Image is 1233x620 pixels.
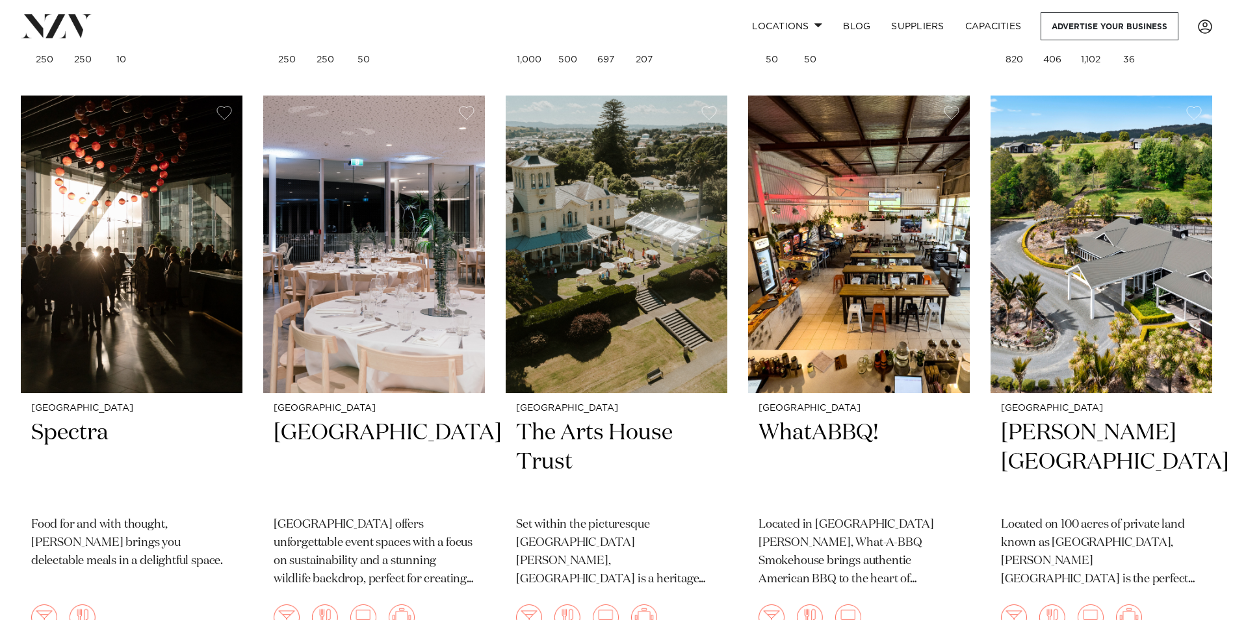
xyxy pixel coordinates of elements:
p: Located in [GEOGRAPHIC_DATA][PERSON_NAME], What-A-BBQ Smokehouse brings authentic American BBQ to... [759,516,959,589]
p: Located on 100 acres of private land known as [GEOGRAPHIC_DATA], [PERSON_NAME][GEOGRAPHIC_DATA] i... [1001,516,1202,589]
small: [GEOGRAPHIC_DATA] [759,404,959,413]
img: nzv-logo.png [21,14,92,38]
p: [GEOGRAPHIC_DATA] offers unforgettable event spaces with a focus on sustainability and a stunning... [274,516,474,589]
h2: Spectra [31,419,232,506]
small: [GEOGRAPHIC_DATA] [31,404,232,413]
img: Indoor space at WhatABBQ! in New Lynn [748,96,970,393]
a: Locations [742,12,833,40]
a: SUPPLIERS [881,12,954,40]
small: [GEOGRAPHIC_DATA] [1001,404,1202,413]
h2: [GEOGRAPHIC_DATA] [274,419,474,506]
h2: The Arts House Trust [516,419,717,506]
small: [GEOGRAPHIC_DATA] [516,404,717,413]
a: Capacities [955,12,1032,40]
h2: WhatABBQ! [759,419,959,506]
p: Set within the picturesque [GEOGRAPHIC_DATA][PERSON_NAME], [GEOGRAPHIC_DATA] is a heritage venue ... [516,516,717,589]
h2: [PERSON_NAME][GEOGRAPHIC_DATA] [1001,419,1202,506]
a: BLOG [833,12,881,40]
p: Food for and with thought, [PERSON_NAME] brings you delectable meals in a delightful space. [31,516,232,571]
small: [GEOGRAPHIC_DATA] [274,404,474,413]
a: Advertise your business [1041,12,1178,40]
